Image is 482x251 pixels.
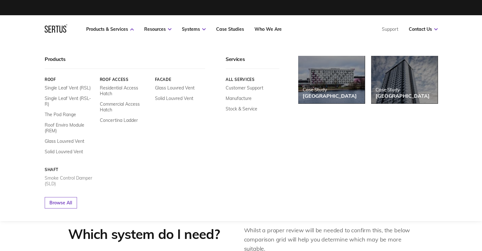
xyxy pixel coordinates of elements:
[376,93,429,99] div: [GEOGRAPHIC_DATA]
[68,226,225,243] h2: Which system do I need?
[45,122,95,134] a: Roof Enviro Module (REM)
[45,149,83,155] a: Solid Louvred Vent
[100,101,150,113] a: Commercial Access Hatch
[155,77,205,82] a: Facade
[155,85,194,91] a: Glass Louvred Vent
[45,175,95,187] a: Smoke Control Damper (SLD)
[216,26,244,32] a: Case Studies
[303,93,357,99] div: [GEOGRAPHIC_DATA]
[182,26,206,32] a: Systems
[298,56,365,103] a: Case Study[GEOGRAPHIC_DATA]
[226,56,279,69] div: Services
[45,197,77,208] a: Browse All
[303,87,357,93] div: Case Study
[226,96,252,101] a: Manufacture
[45,112,76,117] a: The Pod Range
[371,56,438,103] a: Case Study[GEOGRAPHIC_DATA]
[100,77,150,82] a: Roof Access
[155,96,193,101] a: Solid Louvred Vent
[45,138,84,144] a: Glass Louvred Vent
[254,26,282,32] a: Who We Are
[100,85,150,96] a: Residential Access Hatch
[45,85,91,91] a: Single Leaf Vent (RSL)
[45,77,95,82] a: Roof
[226,106,257,112] a: Stock & Service
[226,85,263,91] a: Customer Support
[368,178,482,251] iframe: Chat Widget
[144,26,171,32] a: Resources
[45,96,95,107] a: Single Leaf Vent (RSL-R)
[86,26,134,32] a: Products & Services
[226,77,279,82] a: All services
[100,117,138,123] a: Concertina Ladder
[376,87,429,93] div: Case Study
[45,56,205,69] div: Products
[382,26,398,32] a: Support
[409,26,438,32] a: Contact Us
[45,167,95,172] a: Shaft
